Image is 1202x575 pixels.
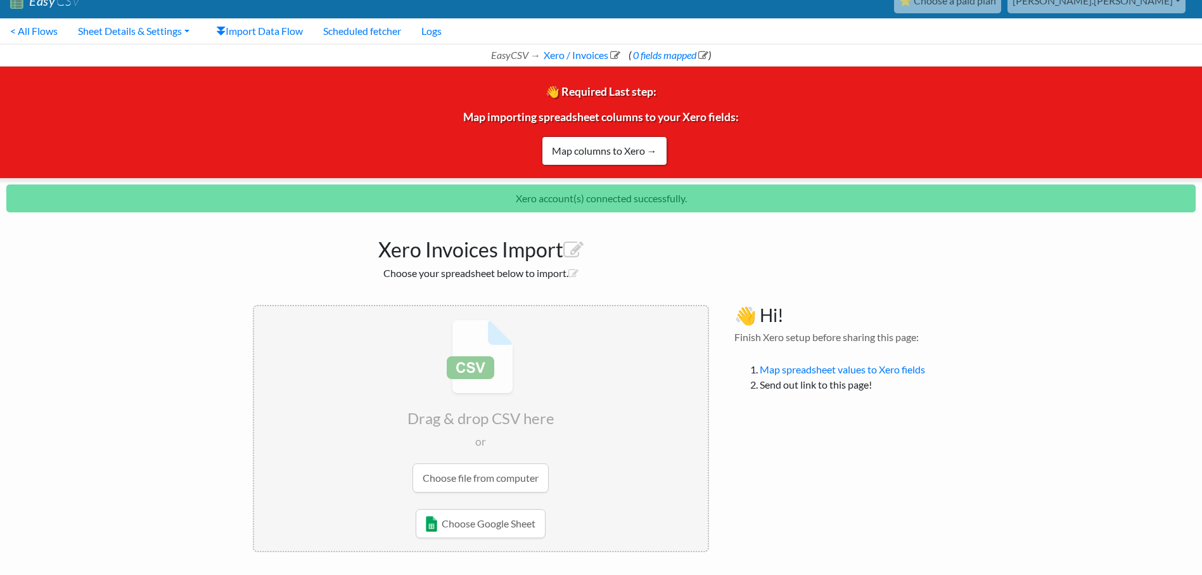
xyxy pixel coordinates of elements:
[313,18,411,44] a: Scheduled fetcher
[629,49,711,61] span: ( )
[542,49,620,61] a: Xero / Invoices
[411,18,452,44] a: Logs
[631,49,708,61] a: 0 fields mapped
[734,305,950,326] h3: 👋 Hi!
[206,18,313,44] a: Import Data Flow
[734,331,950,343] h4: Finish Xero setup before sharing this page:
[463,85,739,153] span: 👋 Required Last step: Map importing spreadsheet columns to your Xero fields:
[68,18,200,44] a: Sheet Details & Settings
[253,231,709,262] h1: Xero Invoices Import
[760,363,925,375] a: Map spreadsheet values to Xero fields
[491,49,540,61] i: EasyCSV →
[542,136,667,165] a: Map columns to Xero →
[6,184,1196,212] p: Xero account(s) connected successfully.
[253,267,709,279] h2: Choose your spreadsheet below to import.
[760,377,950,392] li: Send out link to this page!
[416,509,546,538] a: Choose Google Sheet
